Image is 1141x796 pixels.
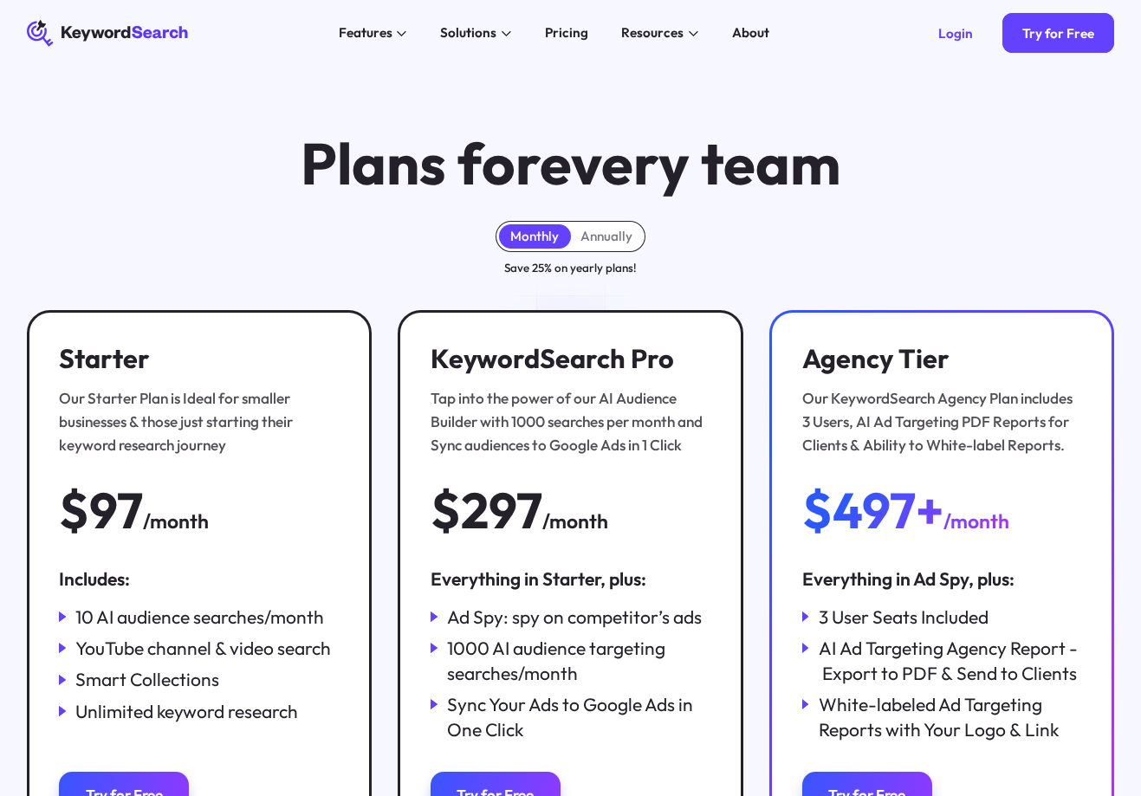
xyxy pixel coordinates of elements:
[301,133,840,194] h1: Plans for
[802,343,1081,374] h3: Agency Tier
[580,228,632,244] div: Annually
[819,605,989,630] div: 3 User Seats Included
[1002,13,1114,53] a: Try for Free
[59,566,339,592] div: Includes:
[802,387,1081,457] div: Our KeywordSearch Agency Plan includes 3 Users, AI Ad Targeting PDF Reports for Clients & Ability...
[722,20,779,47] a: About
[431,566,710,592] div: Everything in Starter, plus:
[943,506,1009,537] div: /month
[545,23,588,43] div: Pricing
[75,699,298,724] div: Unlimited keyword research
[918,13,993,53] a: Login
[447,636,710,685] div: 1000 AI audience targeting searches/month
[802,484,943,537] div: $497+
[447,692,710,741] div: Sync Your Ads to Google Ads in One Click
[75,605,324,630] div: 10 AI audience searches/month
[447,605,702,630] div: Ad Spy: spy on competitor’s ads
[59,387,338,457] div: Our Starter Plan is Ideal for smaller businesses & those just starting their keyword research jou...
[621,23,684,43] div: Resources
[802,566,1082,592] div: Everything in Ad Spy, plus:
[75,636,331,661] div: YouTube channel & video search
[59,484,143,537] div: $97
[540,126,840,199] span: every team
[819,692,1082,741] div: White-labeled Ad Targeting Reports with Your Logo & Link
[732,23,769,43] div: About
[431,387,710,457] div: Tap into the power of our AI Audience Builder with 1000 searches per month and Sync audiences to ...
[819,636,1082,685] div: AI Ad Targeting Agency Report - Export to PDF & Send to Clients
[59,343,338,374] h3: Starter
[1022,25,1094,42] div: Try for Free
[75,667,219,692] div: Smart Collections
[510,228,559,244] div: Monthly
[535,20,598,47] a: Pricing
[143,506,209,537] div: /month
[938,25,973,42] div: Login
[504,259,637,277] div: Save 25% on yearly plans!
[339,23,392,43] div: Features
[431,484,542,537] div: $297
[431,343,710,374] h3: KeywordSearch Pro
[440,23,496,43] div: Solutions
[542,506,608,537] div: /month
